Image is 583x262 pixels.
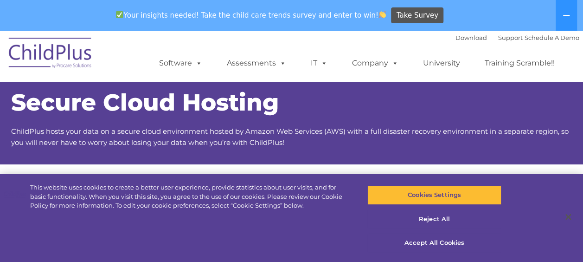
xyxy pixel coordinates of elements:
button: Cookies Settings [367,185,501,205]
a: Training Scramble!! [475,54,564,72]
span: ChildPlus hosts your data on a secure cloud environment hosted by Amazon Web Services (AWS) with ... [11,127,569,147]
a: Software [150,54,211,72]
a: Download [455,34,487,41]
img: ✅ [116,11,123,18]
a: Support [498,34,523,41]
a: University [414,54,469,72]
span: Secure Cloud Hosting [11,88,279,117]
a: Take Survey [391,7,443,24]
button: Accept All Cookies [367,233,501,253]
span: Take Survey [397,7,438,24]
span: Your insights needed! Take the child care trends survey and enter to win! [112,6,390,24]
a: IT [301,54,337,72]
img: 👏 [379,11,386,18]
font: | [455,34,579,41]
button: Close [558,207,578,227]
a: Company [343,54,408,72]
a: Schedule A Demo [525,34,579,41]
div: This website uses cookies to create a better user experience, provide statistics about user visit... [30,183,350,210]
button: Reject All [367,210,501,229]
img: ChildPlus by Procare Solutions [4,31,97,78]
a: Assessments [218,54,295,72]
